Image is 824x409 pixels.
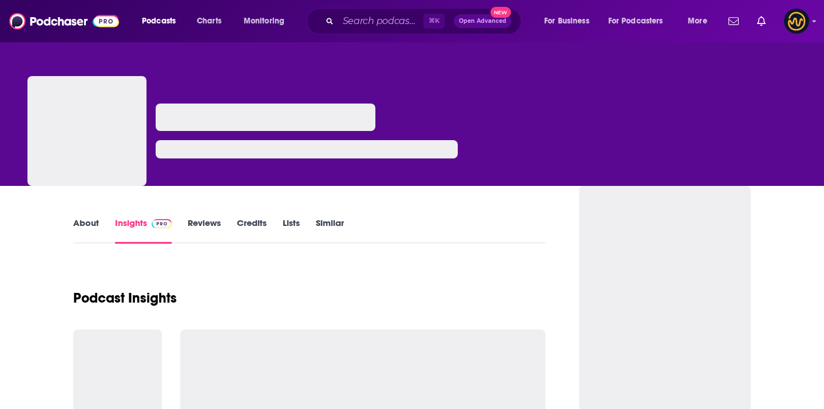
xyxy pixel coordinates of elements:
a: Show notifications dropdown [724,11,743,31]
button: open menu [536,12,604,30]
img: Podchaser - Follow, Share and Rate Podcasts [9,10,119,32]
span: More [688,13,707,29]
a: Similar [316,217,344,244]
input: Search podcasts, credits, & more... [338,12,423,30]
a: Reviews [188,217,221,244]
button: open menu [680,12,722,30]
span: Podcasts [142,13,176,29]
button: open menu [134,12,191,30]
a: InsightsPodchaser Pro [115,217,172,244]
span: New [490,7,511,18]
a: Charts [189,12,228,30]
span: Monitoring [244,13,284,29]
div: Search podcasts, credits, & more... [318,8,532,34]
a: About [73,217,99,244]
span: Logged in as LowerStreet [784,9,809,34]
button: Open AdvancedNew [454,14,512,28]
span: Open Advanced [459,18,506,24]
span: For Podcasters [608,13,663,29]
img: Podchaser Pro [152,219,172,228]
img: User Profile [784,9,809,34]
a: Show notifications dropdown [752,11,770,31]
span: For Business [544,13,589,29]
button: open menu [601,12,680,30]
button: Show profile menu [784,9,809,34]
button: open menu [236,12,299,30]
a: Credits [237,217,267,244]
h1: Podcast Insights [73,289,177,307]
span: ⌘ K [423,14,445,29]
a: Lists [283,217,300,244]
span: Charts [197,13,221,29]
